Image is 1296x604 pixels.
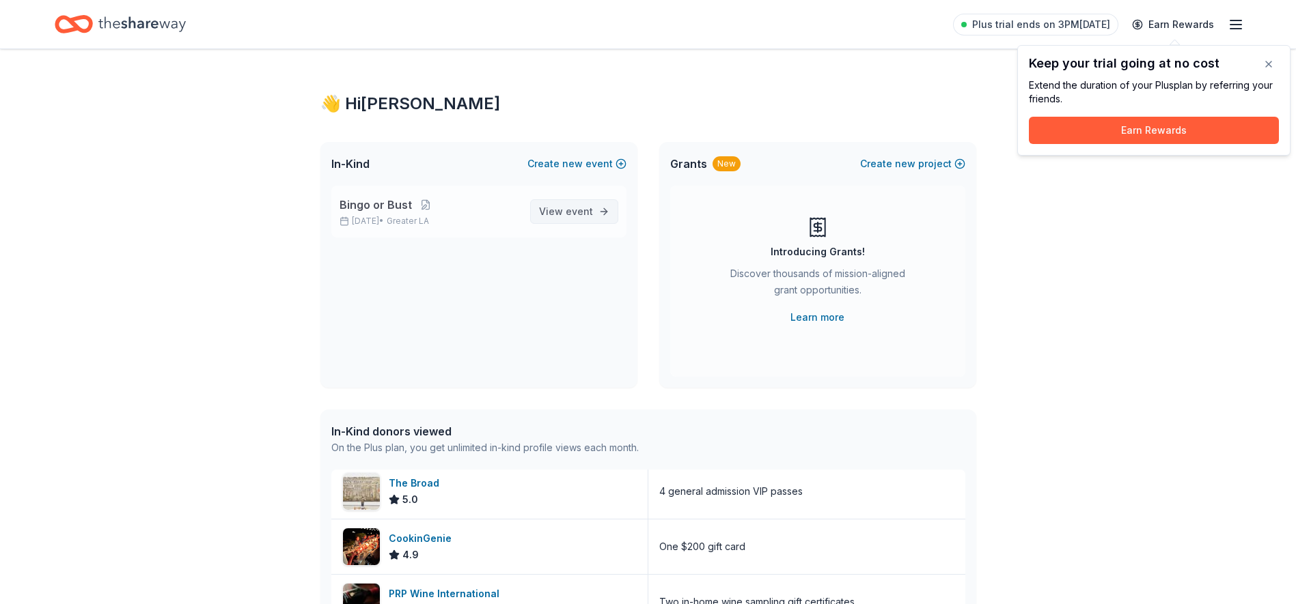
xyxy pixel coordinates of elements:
[389,586,505,602] div: PRP Wine International
[713,156,741,171] div: New
[331,423,639,440] div: In-Kind donors viewed
[527,156,626,172] button: Createnewevent
[860,156,965,172] button: Createnewproject
[320,93,976,115] div: 👋 Hi [PERSON_NAME]
[389,475,445,491] div: The Broad
[402,491,418,508] span: 5.0
[539,203,593,220] span: View
[725,265,911,304] div: Discover thousands of mission-aligned grant opportunities.
[972,16,1110,33] span: Plus trial ends on 3PM[DATE]
[402,547,419,563] span: 4.9
[331,156,370,172] span: In-Kind
[343,473,380,510] img: Image for The Broad
[530,199,618,224] a: View event
[389,530,457,547] div: CookinGenie
[1029,117,1279,144] button: Earn Rewards
[953,14,1118,35] a: Plus trial ends on 3PM[DATE]
[659,538,745,555] div: One $200 gift card
[790,309,844,326] a: Learn more
[55,8,186,40] a: Home
[331,440,639,456] div: On the Plus plan, you get unlimited in-kind profile views each month.
[387,216,429,227] span: Greater LA
[1029,57,1279,70] div: Keep your trial going at no cost
[340,197,412,213] span: Bingo or Bust
[566,205,593,217] span: event
[771,244,865,260] div: Introducing Grants!
[895,156,915,172] span: new
[1124,12,1222,37] a: Earn Rewards
[659,483,803,500] div: 4 general admission VIP passes
[343,528,380,565] img: Image for CookinGenie
[340,216,519,227] p: [DATE] •
[562,156,583,172] span: new
[670,156,707,172] span: Grants
[1029,78,1279,106] div: Extend the duration of your Plus plan by referring your friends.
